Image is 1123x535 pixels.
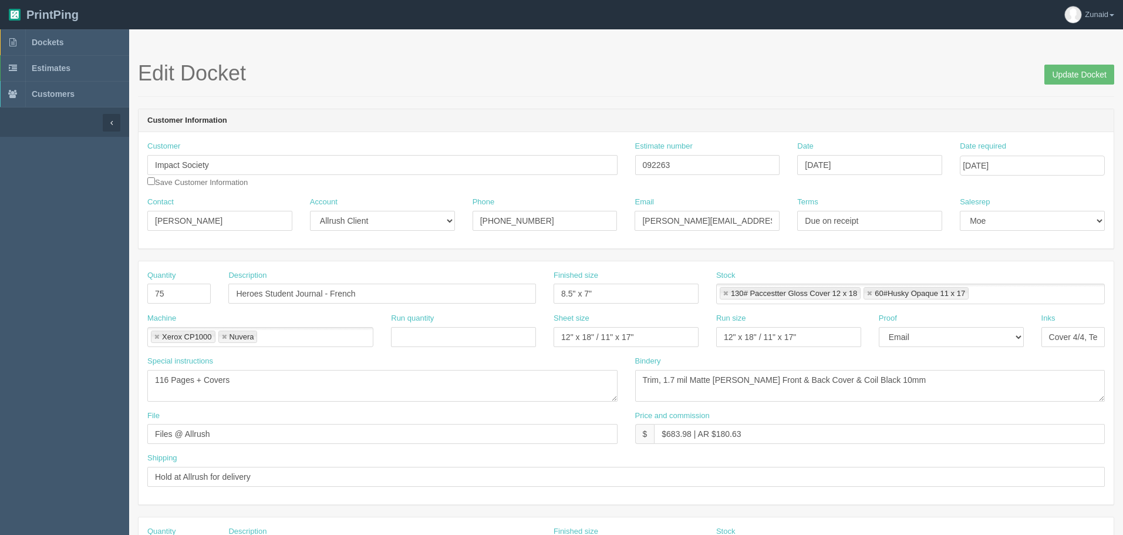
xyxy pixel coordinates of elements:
div: 130# Paccestter Gloss Cover 12 x 18 [731,290,857,297]
input: Update Docket [1044,65,1114,85]
h1: Edit Docket [138,62,1114,85]
label: Special instructions [147,356,213,367]
label: Machine [147,313,176,324]
span: Estimates [32,63,70,73]
label: Bindery [635,356,661,367]
img: avatar_default-7531ab5dedf162e01f1e0bb0964e6a185e93c5c22dfe317fb01d7f8cd2b1632c.jpg [1065,6,1081,23]
label: Quantity [147,270,176,281]
label: Description [228,270,267,281]
textarea: 116 Pages + Covers [147,370,618,402]
div: $ [635,424,655,444]
label: Finished size [554,270,598,281]
label: Shipping [147,453,177,464]
label: Terms [797,197,818,208]
label: File [147,410,160,422]
label: Salesrep [960,197,990,208]
label: Contact [147,197,174,208]
span: Customers [32,89,75,99]
div: Xerox CP1000 [162,333,212,341]
label: Estimate number [635,141,693,152]
header: Customer Information [139,109,1114,133]
label: Run size [716,313,746,324]
label: Stock [716,270,736,281]
span: Dockets [32,38,63,47]
label: Date required [960,141,1006,152]
input: Enter customer name [147,155,618,175]
div: Nuvera [230,333,254,341]
label: Phone [473,197,495,208]
label: Proof [879,313,897,324]
img: logo-3e63b451c926e2ac314895c53de4908e5d424f24456219fb08d385ab2e579770.png [9,9,21,21]
label: Inks [1041,313,1055,324]
label: Sheet size [554,313,589,324]
label: Customer [147,141,180,152]
div: 60#Husky Opaque 11 x 17 [875,290,965,297]
label: Price and commission [635,410,710,422]
div: Save Customer Information [147,141,618,188]
label: Run quantity [391,313,434,324]
label: Account [310,197,338,208]
label: Email [635,197,654,208]
label: Date [797,141,813,152]
textarea: Trim, 1.7 mil Matte [PERSON_NAME] Front & Back Cover & Coil Black 10mm [635,370,1105,402]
